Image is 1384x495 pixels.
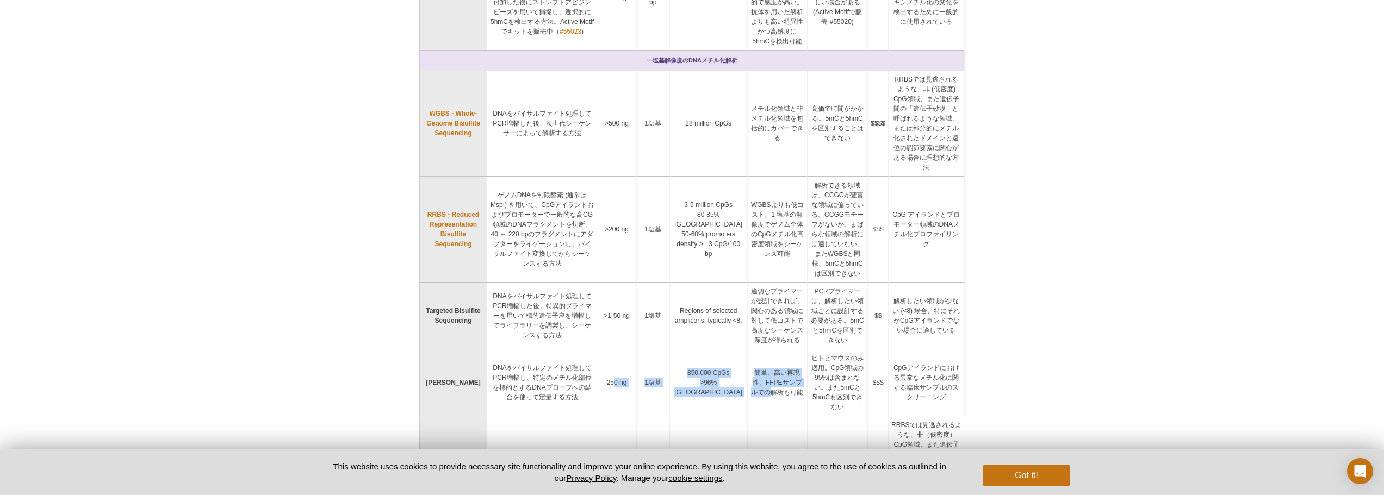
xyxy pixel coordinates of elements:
[423,109,485,138] a: WGBS - Whole-Genome Bisulfite Sequencing
[889,71,965,177] td: RRBSでは見逃されるような、非 (低密度) CpG領域、また遺伝子間の「遺伝子砂漠」と呼ばれるような領域、または部分的にメチル化されたドメインと遠位の調節要素に関心がある場合に理想的な方法
[748,349,808,416] td: 簡単、高い再現性。FFPEサンプルでの解析も可能
[868,177,889,283] td: $$$
[637,349,670,416] td: 1塩基
[868,349,889,416] td: $$$
[808,283,868,349] td: PCRプライマーは、解析したい領域ごとに設計する必要がある。5mCと5hmCを区別できない
[487,283,597,349] td: DNAをバイサルファイト処理してPCR増幅した後、特異的プライマーを用いて標的遺伝子座を増幅してライブラリーを調製し、シーケンスする方法
[314,461,965,484] p: This website uses cookies to provide necessary site functionality and improve your online experie...
[420,51,965,71] th: 一塩基解像度のDNAメチル化解析
[748,177,808,283] td: WGBSよりも低コスト、1 塩基の解像度でゲノム全体のCpGメチル化高密度領域をシーケンス可能
[670,177,748,283] td: 3-5 million CpGs 80-85% [GEOGRAPHIC_DATA] 50-60% promoters density >= 3 CpG/100 bp
[748,283,808,349] td: 適切なプライマーが設計できれば、関心のある領域に対して低コストで高度なシーケンス深度が得られる
[426,307,480,324] strong: Targeted Bisulfite Sequencing
[868,71,889,177] td: $$$$
[637,283,670,349] td: 1塩基
[670,349,748,416] td: 850,000 CpGs >96% [GEOGRAPHIC_DATA]
[748,71,808,177] td: メチル化領域と非メチル化領域を包括的にカバーできる
[423,210,485,249] a: RRBS - Reduced Representation Bisulfite Sequencing
[808,349,868,416] td: ヒトとマウスのみ適用。CpG領域の95%は含まれない。また5mCと5hmCも区別できない
[983,465,1070,486] button: Got it!
[889,283,965,349] td: 解析したい領域が少ない (<8) 場合、特にそれがCpGアイランドでない場合に適している
[597,349,636,416] td: 250 ng
[637,177,670,283] td: 1塩基
[487,71,597,177] td: DNAをバイサルファイト処理してPCR増幅した後、次世代シーケンサーによって解析する方法
[597,283,636,349] td: >1‑50 ng
[487,349,597,416] td: DNAをバイサルファイト処理してPCR増幅し、特定のメチル化部位を標的とするDNAプローブへの結合を使って定量する方法
[560,27,581,36] a: #55023
[889,349,965,416] td: CpGアイランドにおける異常なメチル化に関する臨床サンプルのスクリーニング
[487,177,597,283] td: ゲノムDNAを制限酵素 (通常は MspI) を用いて、CpGアイランドおよびプロモーターで一般的な高CG領域のDNAフラグメントを切断、40 ～ 220 bpのフラグメントにアダプターをライゲ...
[426,379,481,386] strong: [PERSON_NAME]
[668,473,722,483] button: cookie settings
[597,71,636,177] td: >500 ng
[808,177,868,283] td: 解析できる領域は、CCGGが豊富な領域に偏っている。CCGGモチーフがないか、まばらな領域の解析には適していない。またWGBSと同様、5mCと5hmCは区別できない
[637,71,670,177] td: 1塩基
[868,283,889,349] td: $$
[597,177,636,283] td: >200 ng
[566,473,616,483] a: Privacy Policy
[670,283,748,349] td: Regions of selected amplicons; typically <8.
[808,71,868,177] td: 高価で時間がかかる。5mCと5hmCを区別することはできない
[1347,458,1373,484] div: Open Intercom Messenger
[889,177,965,283] td: CpG アイランドとプロモーター領域のDNAメチル化プロファイリング
[670,71,748,177] td: 28 million CpGs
